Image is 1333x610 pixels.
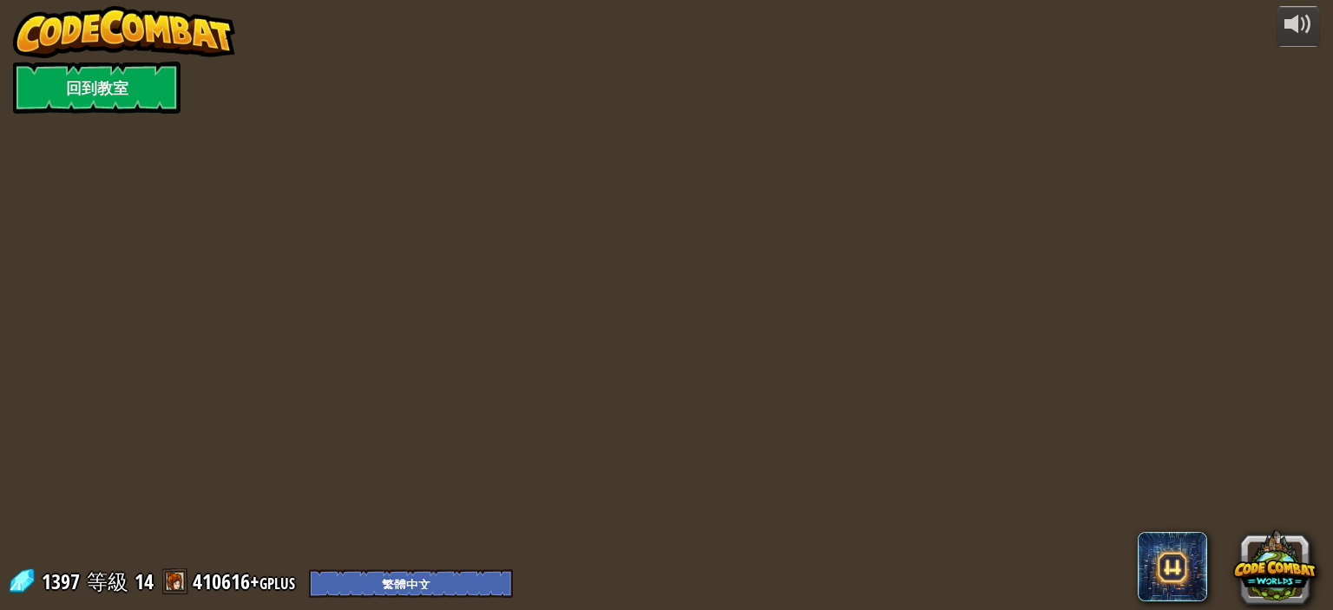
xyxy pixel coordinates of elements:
[1277,6,1320,47] button: 調整音量
[13,6,235,58] img: CodeCombat - Learn how to code by playing a game
[135,567,154,595] span: 14
[13,62,181,114] a: 回到教室
[42,567,85,595] span: 1397
[193,567,300,595] a: 410616+gplus
[87,567,128,596] span: 等級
